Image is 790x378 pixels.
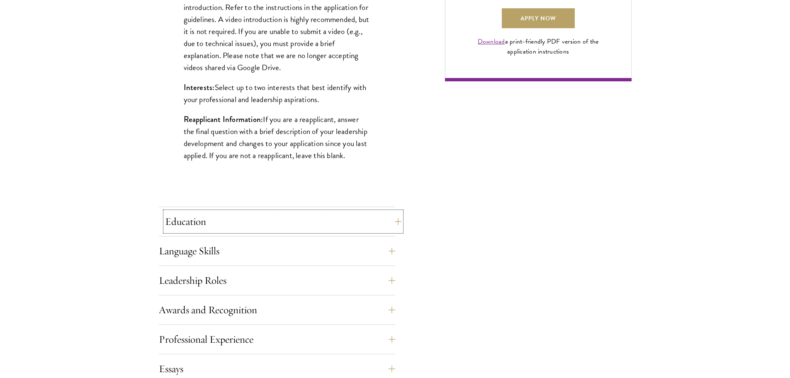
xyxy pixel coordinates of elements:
[165,212,401,232] button: Education
[184,113,370,161] p: If you are a reapplicant, answer the final question with a brief description of your leadership d...
[159,329,395,349] button: Professional Experience
[184,82,215,93] strong: Interests:
[159,271,395,290] button: Leadership Roles
[159,241,395,261] button: Language Skills
[478,37,505,46] a: Download
[159,300,395,320] button: Awards and Recognition
[184,114,263,125] strong: Reapplicant Information:
[502,8,575,28] a: Apply Now
[468,37,608,56] div: a print-friendly PDF version of the application instructions
[184,81,370,105] p: Select up to two interests that best identify with your professional and leadership aspirations.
